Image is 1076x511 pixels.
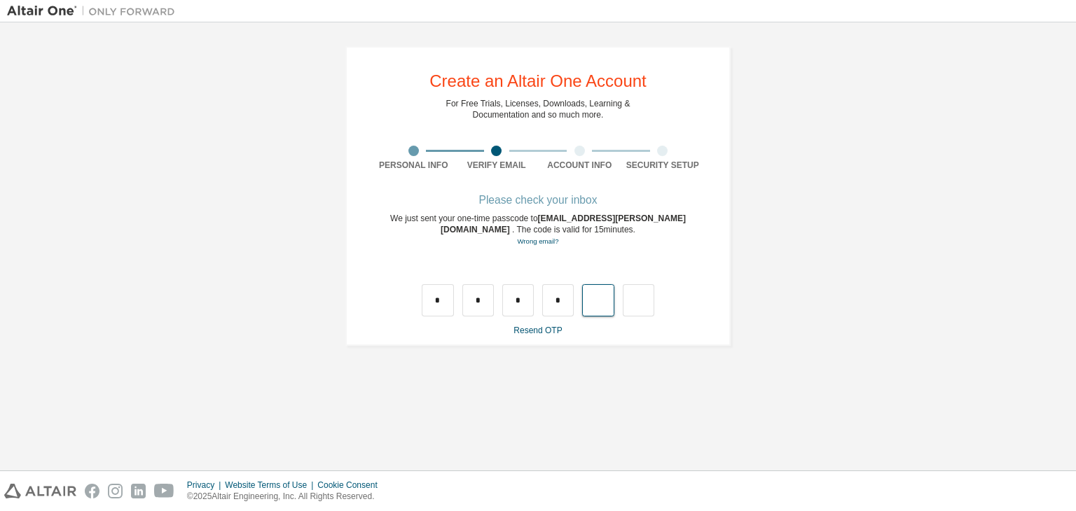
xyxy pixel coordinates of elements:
[187,479,225,491] div: Privacy
[513,325,562,335] a: Resend OTP
[85,484,99,498] img: facebook.svg
[131,484,146,498] img: linkedin.svg
[455,160,539,171] div: Verify Email
[429,73,647,90] div: Create an Altair One Account
[372,196,704,204] div: Please check your inbox
[446,98,630,120] div: For Free Trials, Licenses, Downloads, Learning & Documentation and so much more.
[154,484,174,498] img: youtube.svg
[372,160,455,171] div: Personal Info
[108,484,123,498] img: instagram.svg
[187,491,386,503] p: © 2025 Altair Engineering, Inc. All Rights Reserved.
[372,213,704,247] div: We just sent your one-time passcode to . The code is valid for 15 minutes.
[317,479,385,491] div: Cookie Consent
[621,160,705,171] div: Security Setup
[517,237,558,245] a: Go back to the registration form
[4,484,76,498] img: altair_logo.svg
[225,479,317,491] div: Website Terms of Use
[7,4,182,18] img: Altair One
[538,160,621,171] div: Account Info
[441,213,686,234] span: [EMAIL_ADDRESS][PERSON_NAME][DOMAIN_NAME]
